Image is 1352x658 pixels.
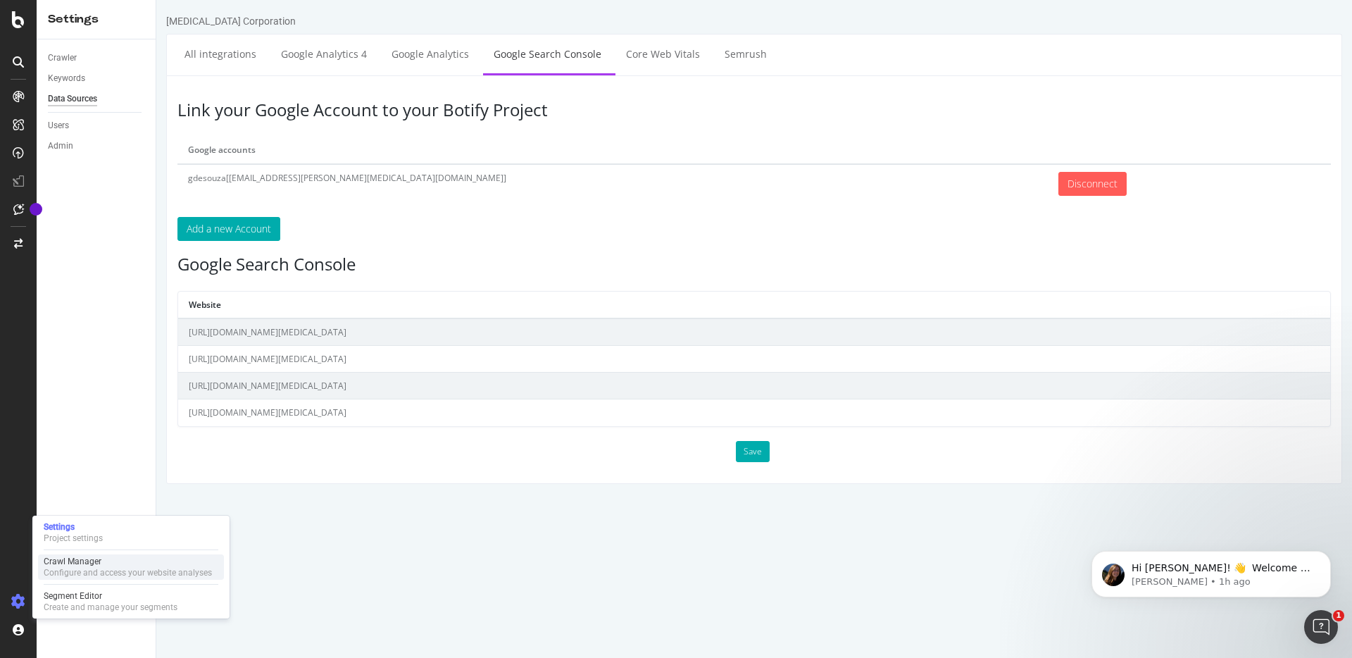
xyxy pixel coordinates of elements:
a: SettingsProject settings [38,520,224,545]
iframe: Intercom live chat [1304,610,1338,644]
div: Tooltip anchor [30,203,42,216]
td: [URL][DOMAIN_NAME][MEDICAL_DATA] [22,399,1174,426]
h3: Link your Google Account to your Botify Project [21,101,1175,119]
div: Crawler [48,51,77,66]
div: Users [48,118,69,133]
div: Crawl Manager [44,556,212,567]
a: Data Sources [48,92,146,106]
button: Add a new Account [21,217,124,241]
h3: Google Search Console [21,255,1175,273]
a: Users [48,118,146,133]
th: Website [22,292,1174,318]
td: [URL][DOMAIN_NAME][MEDICAL_DATA] [22,373,1174,399]
a: Crawl ManagerConfigure and access your website analyses [38,554,224,580]
span: 1 [1333,610,1344,621]
a: Crawler [48,51,146,66]
button: Save [580,441,613,462]
input: Disconnect [902,172,970,196]
th: Google accounts [21,137,891,163]
div: [MEDICAL_DATA] Corporation [10,14,139,28]
a: Semrush [558,35,621,73]
a: Segment EditorCreate and manage your segments [38,589,224,614]
a: Google Analytics 4 [114,35,221,73]
a: Google Search Console [327,35,456,73]
div: Data Sources [48,92,97,106]
div: Settings [48,11,144,27]
td: [URL][DOMAIN_NAME][MEDICAL_DATA] [22,346,1174,373]
div: Create and manage your segments [44,602,177,613]
td: gdesouza[[EMAIL_ADDRESS][PERSON_NAME][MEDICAL_DATA][DOMAIN_NAME]] [21,164,891,203]
div: Configure and access your website analyses [44,567,212,578]
div: Settings [44,521,103,533]
iframe: Intercom notifications message [1070,521,1352,620]
div: Segment Editor [44,590,177,602]
div: Project settings [44,533,103,544]
td: [URL][DOMAIN_NAME][MEDICAL_DATA] [22,318,1174,346]
a: All integrations [18,35,111,73]
a: Admin [48,139,146,154]
div: Keywords [48,71,85,86]
a: Core Web Vitals [459,35,554,73]
a: Google Analytics [225,35,323,73]
div: Admin [48,139,73,154]
a: Keywords [48,71,146,86]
